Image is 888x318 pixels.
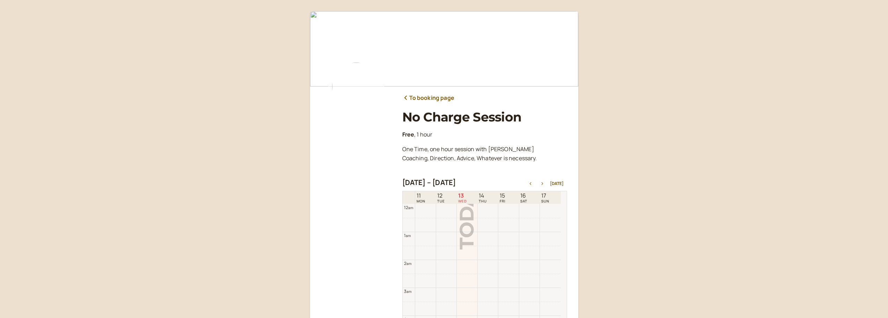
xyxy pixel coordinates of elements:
[404,260,412,267] div: 2
[457,192,468,204] a: August 13, 2025
[498,192,507,204] a: August 15, 2025
[406,261,411,266] span: am
[479,192,487,199] span: 14
[402,130,567,139] p: , 1 hour
[406,233,411,238] span: am
[415,192,427,204] a: August 11, 2025
[437,192,445,199] span: 12
[458,192,467,199] span: 13
[520,192,527,199] span: 16
[477,192,488,204] a: August 14, 2025
[402,110,567,125] h1: No Charge Session
[541,199,549,203] span: SUN
[404,232,411,239] div: 1
[406,289,411,294] span: am
[402,94,454,103] a: To booking page
[402,145,567,163] p: One Time, one hour session with [PERSON_NAME] Coaching, Direction, Advice, Whatever is necessary.
[500,199,505,203] span: FRI
[458,199,467,203] span: WED
[417,192,425,199] span: 11
[541,192,549,199] span: 17
[402,131,414,138] b: Free
[404,288,412,295] div: 3
[437,199,445,203] span: TUE
[520,199,527,203] span: SAT
[417,199,425,203] span: MON
[436,192,446,204] a: August 12, 2025
[404,204,413,211] div: 12
[402,178,456,187] h2: [DATE] – [DATE]
[479,199,487,203] span: THU
[500,192,505,199] span: 15
[550,181,564,186] button: [DATE]
[408,205,413,210] span: am
[519,192,529,204] a: August 16, 2025
[540,192,551,204] a: August 17, 2025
